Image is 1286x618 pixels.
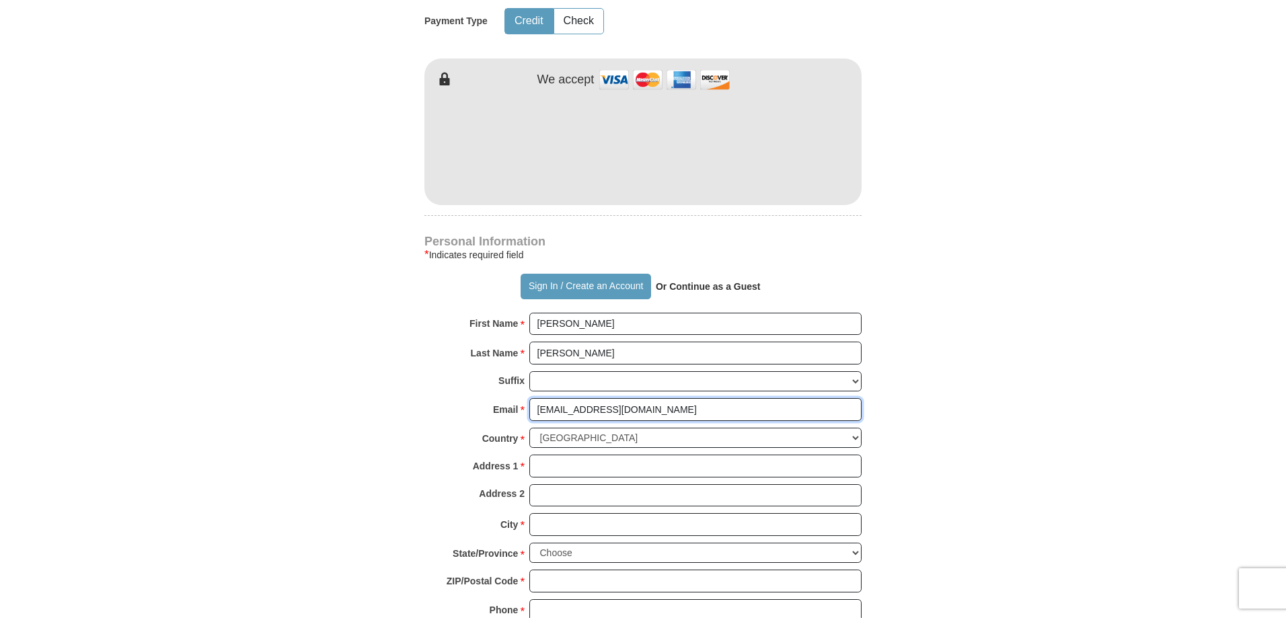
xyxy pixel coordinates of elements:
div: Indicates required field [424,247,862,263]
button: Check [554,9,603,34]
button: Credit [505,9,553,34]
strong: Country [482,429,519,448]
img: credit cards accepted [597,65,732,94]
strong: Suffix [498,371,525,390]
strong: State/Province [453,544,518,563]
strong: First Name [469,314,518,333]
strong: Address 1 [473,457,519,475]
strong: City [500,515,518,534]
strong: Or Continue as a Guest [656,281,761,292]
strong: Address 2 [479,484,525,503]
button: Sign In / Create an Account [521,274,650,299]
h5: Payment Type [424,15,488,27]
h4: Personal Information [424,236,862,247]
h4: We accept [537,73,595,87]
strong: Last Name [471,344,519,362]
strong: ZIP/Postal Code [447,572,519,590]
strong: Email [493,400,518,419]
